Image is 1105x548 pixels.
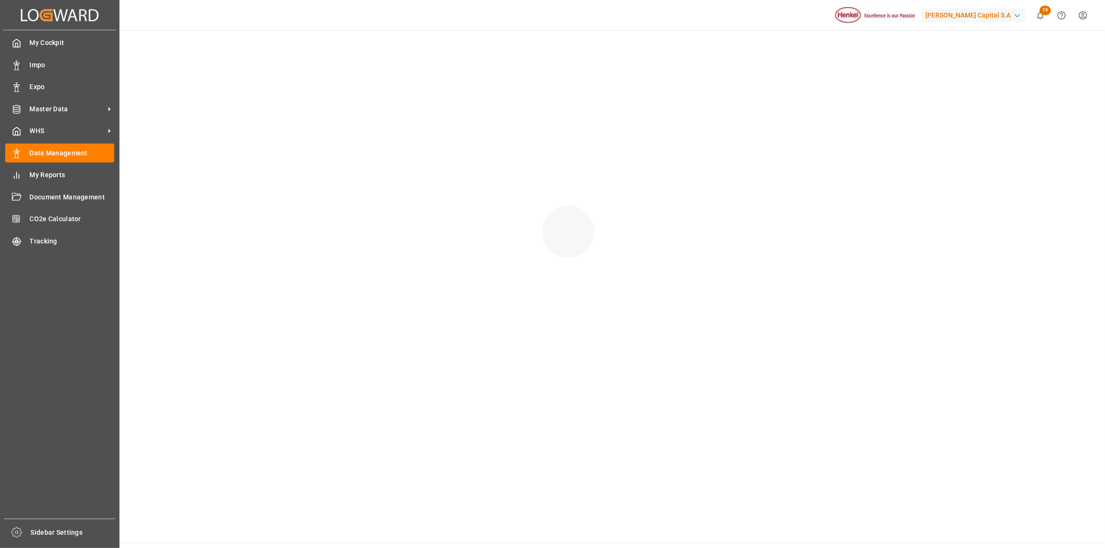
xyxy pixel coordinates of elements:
[5,144,114,162] a: Data Management
[5,188,114,206] a: Document Management
[5,55,114,74] a: Impo
[835,7,915,24] img: Henkel%20logo.jpg_1689854090.jpg
[5,34,114,52] a: My Cockpit
[1051,5,1072,26] button: Help Center
[5,210,114,228] a: CO2e Calculator
[30,148,115,158] span: Data Management
[5,166,114,184] a: My Reports
[922,6,1030,24] button: [PERSON_NAME] Capital S.A
[5,232,114,250] a: Tracking
[30,192,115,202] span: Document Management
[30,236,115,246] span: Tracking
[1040,6,1051,15] span: 16
[30,104,105,114] span: Master Data
[30,214,115,224] span: CO2e Calculator
[31,528,116,538] span: Sidebar Settings
[30,82,115,92] span: Expo
[30,126,105,136] span: WHS
[1030,5,1051,26] button: show 16 new notifications
[30,60,115,70] span: Impo
[5,78,114,96] a: Expo
[30,170,115,180] span: My Reports
[30,38,115,48] span: My Cockpit
[922,9,1026,22] div: [PERSON_NAME] Capital S.A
